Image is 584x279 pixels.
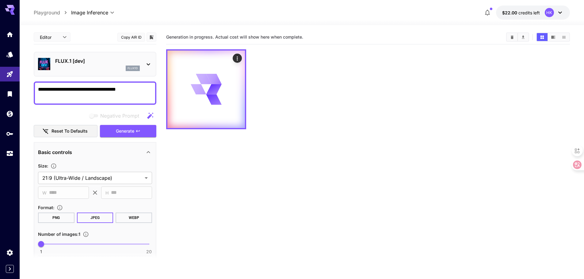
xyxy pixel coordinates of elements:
[38,55,152,74] div: FLUX.1 [dev]flux1d
[34,125,97,138] button: Reset to defaults
[42,189,47,196] span: W
[38,205,54,210] span: Format :
[502,9,540,16] div: $22.00
[146,249,152,255] span: 20
[6,31,13,38] div: Home
[38,145,152,160] div: Basic controls
[117,33,145,42] button: Copy AIR ID
[149,33,154,41] button: Add to library
[38,232,80,237] span: Number of images : 1
[38,163,48,168] span: Size :
[42,174,142,182] span: 21:9 (Ultra-Wide / Landscape)
[518,10,540,15] span: credits left
[6,150,13,157] div: Usage
[6,51,13,58] div: Models
[71,9,108,16] span: Image Inference
[6,110,13,118] div: Wallet
[34,9,71,16] nav: breadcrumb
[55,57,140,65] p: FLUX.1 [dev]
[496,6,570,20] button: $22.00HK
[6,265,14,273] button: Expand sidebar
[80,231,91,237] button: Specify how many images to generate in a single request. Each image generation will be charged se...
[54,205,65,211] button: Choose the file format for the output image.
[38,149,72,156] p: Basic controls
[506,32,529,42] div: Clear ImagesDownload All
[502,10,518,15] span: $22.00
[559,33,569,41] button: Show images in list view
[536,32,570,42] div: Show images in grid viewShow images in video viewShow images in list view
[518,33,529,41] button: Download All
[88,112,144,119] span: Negative prompts are not compatible with the selected model.
[116,127,134,135] span: Generate
[38,213,74,223] button: PNG
[128,66,138,70] p: flux1d
[166,34,303,40] span: Generation in progress. Actual cost will show here when complete.
[545,8,554,17] div: HK
[6,249,13,256] div: Settings
[548,33,559,41] button: Show images in video view
[40,34,59,40] span: Editor
[6,130,13,138] div: API Keys
[100,125,156,138] button: Generate
[48,163,59,169] button: Adjust the dimensions of the generated image by specifying its width and height in pixels, or sel...
[6,90,13,98] div: Library
[105,189,109,196] span: H
[34,9,60,16] a: Playground
[537,33,548,41] button: Show images in grid view
[6,68,13,76] div: Playground
[233,54,242,63] div: Actions
[77,213,113,223] button: JPEG
[507,33,517,41] button: Clear Images
[116,213,152,223] button: WEBP
[100,112,139,119] span: Negative Prompt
